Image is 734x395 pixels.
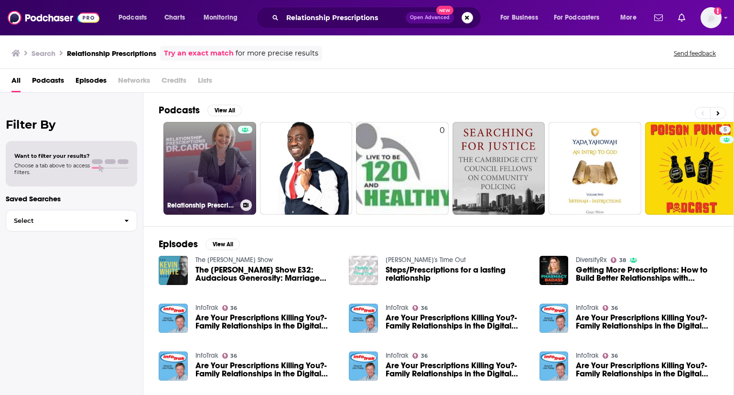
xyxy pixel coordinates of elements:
a: Are Your Prescriptions Killing You?-Family Relationships in the Digital Age [195,362,338,378]
span: 5 [723,125,727,135]
span: Networks [118,73,150,92]
button: open menu [197,10,250,25]
img: Are Your Prescriptions Killing You?-Family Relationships in the Digital Age [540,351,569,381]
h2: Filter By [6,118,137,132]
a: Are Your Prescriptions Killing You?-Family Relationships in the Digital Age [349,304,378,333]
a: 36 [412,353,428,359]
span: 36 [611,354,618,358]
div: Search podcasts, credits, & more... [265,7,490,29]
a: 5 [720,126,731,133]
img: Podchaser - Follow, Share and Rate Podcasts [8,9,99,27]
a: InfoTrak [386,351,409,360]
a: InfoTrak [195,304,218,312]
a: Podcasts [32,73,64,92]
a: InfoTrak [386,304,409,312]
button: open menu [112,10,159,25]
a: Show notifications dropdown [674,10,689,26]
span: Lists [198,73,212,92]
a: 38 [611,257,626,263]
h2: Episodes [159,238,198,250]
img: The Kevin White Show E32: Audacious Generosity: Marriage Edition with Dr Carol Tanksley of the Re... [159,256,188,285]
a: Steps/Prescriptions for a lasting relationship [386,266,528,282]
span: For Business [500,11,538,24]
span: More [620,11,637,24]
span: Want to filter your results? [14,153,90,159]
span: The [PERSON_NAME] Show E32: Audacious Generosity: Marriage Edition with [PERSON_NAME] of the Rela... [195,266,338,282]
span: Monitoring [204,11,237,24]
span: Credits [162,73,186,92]
button: View All [207,105,242,116]
span: 36 [421,354,428,358]
img: Are Your Prescriptions Killing You?-Family Relationships in the Digital Age [159,351,188,381]
h3: Relationship Prescriptions with Dr. [PERSON_NAME] [167,201,237,209]
span: 36 [230,306,237,310]
a: DiversifyRx [576,256,607,264]
span: Select [6,218,117,224]
span: 36 [230,354,237,358]
span: New [436,6,453,15]
a: 0 [356,122,449,215]
a: EpisodesView All [159,238,240,250]
a: Charts [158,10,191,25]
a: Are Your Prescriptions Killing You?-Family Relationships in the Digital Age [576,314,718,330]
h2: Podcasts [159,104,200,116]
button: open menu [494,10,550,25]
a: InfoTrak [576,304,599,312]
span: Are Your Prescriptions Killing You?-Family Relationships in the Digital Age [195,314,338,330]
span: Episodes [76,73,107,92]
span: Choose a tab above to access filters. [14,162,90,176]
img: Are Your Prescriptions Killing You?-Family Relationships in the Digital Age [159,304,188,333]
span: 36 [611,306,618,310]
input: Search podcasts, credits, & more... [282,10,406,25]
button: View All [205,239,240,250]
img: User Profile [701,7,722,28]
a: InfoTrak [576,351,599,360]
a: Feddy's Time Out [386,256,466,264]
span: Logged in as Lydia_Gustafson [701,7,722,28]
a: PodcastsView All [159,104,242,116]
a: InfoTrak [195,351,218,360]
span: 38 [619,258,626,263]
a: The Kevin White Show E32: Audacious Generosity: Marriage Edition with Dr Carol Tanksley of the Re... [195,266,338,282]
span: Charts [164,11,185,24]
a: 36 [222,305,237,311]
img: Are Your Prescriptions Killing You?-Family Relationships in the Digital Age [540,304,569,333]
a: 36 [412,305,428,311]
a: Try an exact match [164,48,234,59]
span: Open Advanced [410,15,450,20]
a: Are Your Prescriptions Killing You?-Family Relationships in the Digital Age [386,362,528,378]
a: Are Your Prescriptions Killing You?-Family Relationships in the Digital Age [386,314,528,330]
img: Getting More Prescriptions: How to Build Better Relationships with Doctors Without Expensive Lunc... [540,256,569,285]
a: Are Your Prescriptions Killing You?-Family Relationships in the Digital Age [349,351,378,381]
button: Select [6,210,137,231]
span: Podcasts [119,11,147,24]
p: Saved Searches [6,194,137,203]
span: For Podcasters [554,11,600,24]
a: Show notifications dropdown [650,10,667,26]
a: The Kevin White Show [195,256,273,264]
svg: Add a profile image [714,7,722,15]
a: Getting More Prescriptions: How to Build Better Relationships with Doctors Without Expensive Lunc... [576,266,718,282]
a: 36 [603,305,618,311]
button: Show profile menu [701,7,722,28]
a: All [11,73,21,92]
a: 36 [222,353,237,359]
a: Relationship Prescriptions with Dr. [PERSON_NAME] [163,122,256,215]
a: Steps/Prescriptions for a lasting relationship [349,256,378,285]
span: for more precise results [236,48,318,59]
